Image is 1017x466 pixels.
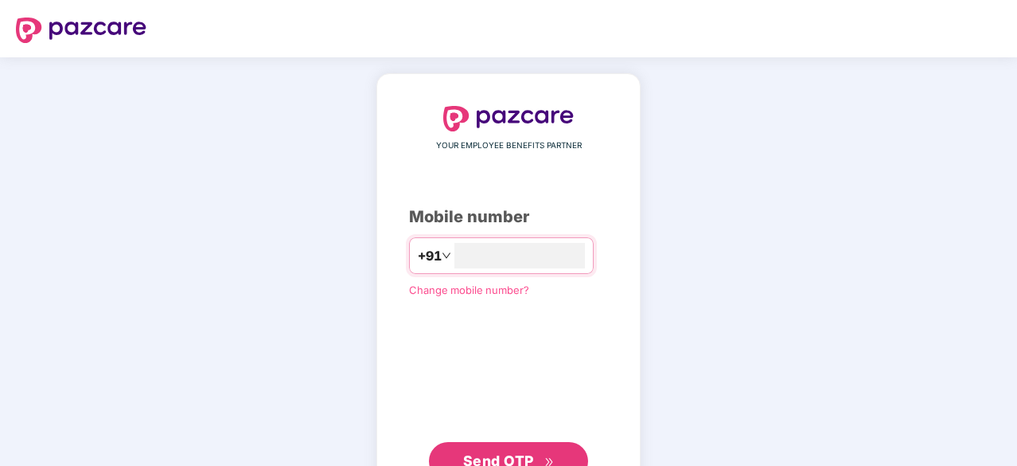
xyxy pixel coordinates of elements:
span: +91 [418,246,442,266]
img: logo [443,106,574,131]
span: down [442,251,451,260]
a: Change mobile number? [409,284,529,296]
img: logo [16,18,146,43]
span: YOUR EMPLOYEE BENEFITS PARTNER [436,139,582,152]
div: Mobile number [409,205,608,229]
